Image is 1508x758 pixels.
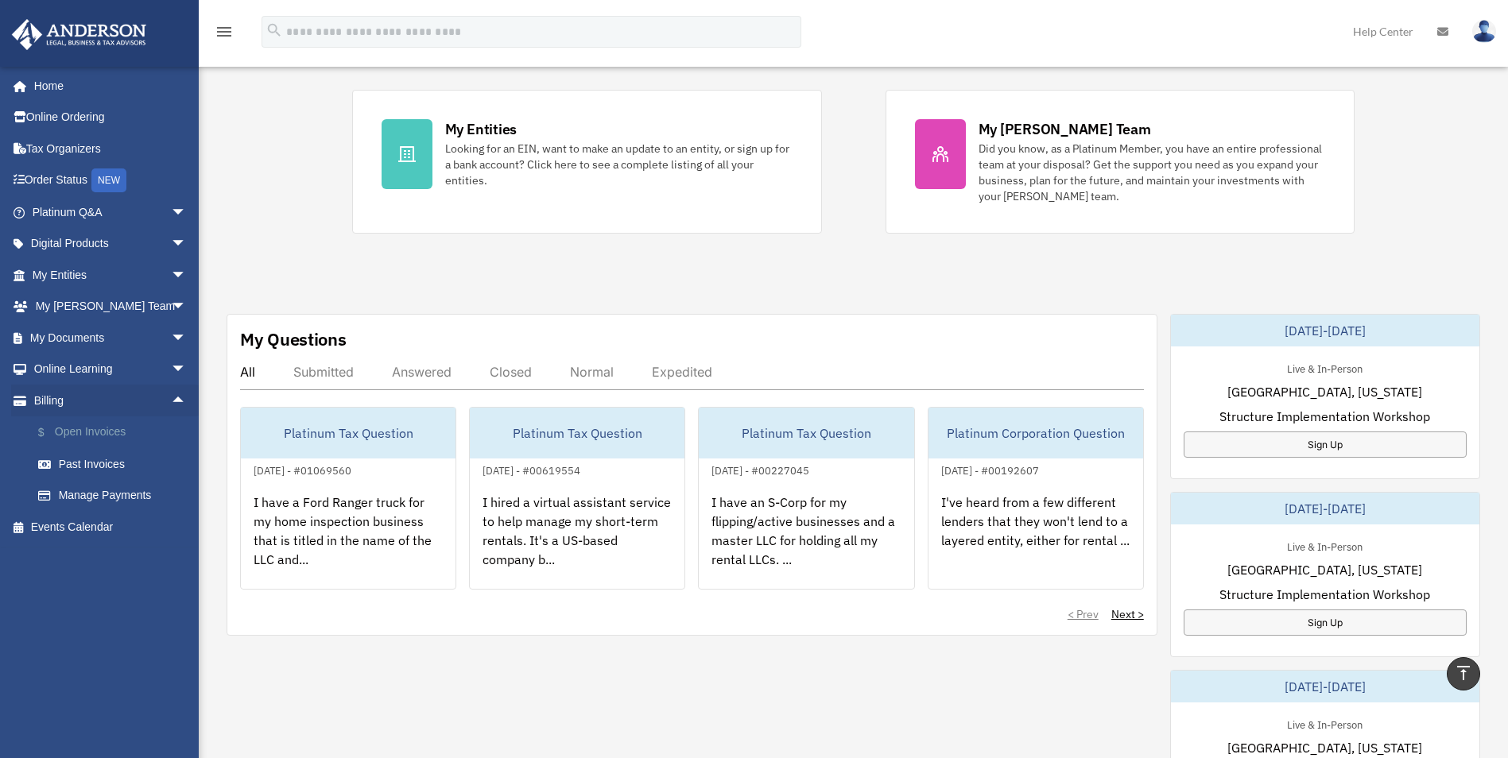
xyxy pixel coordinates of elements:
[241,480,456,604] div: I have a Ford Ranger truck for my home inspection business that is titled in the name of the LLC ...
[171,291,203,323] span: arrow_drop_down
[11,196,211,228] a: Platinum Q&Aarrow_drop_down
[171,322,203,354] span: arrow_drop_down
[1111,606,1144,622] a: Next >
[171,228,203,261] span: arrow_drop_down
[11,70,203,102] a: Home
[979,141,1326,204] div: Did you know, as a Platinum Member, you have an entire professional team at your disposal? Get th...
[293,364,354,380] div: Submitted
[1171,493,1479,524] div: [DATE]-[DATE]
[1274,715,1375,732] div: Live & In-Person
[11,259,211,291] a: My Entitiesarrow_drop_down
[241,461,364,478] div: [DATE] - #01069560
[1219,585,1430,604] span: Structure Implementation Workshop
[1274,537,1375,554] div: Live & In-Person
[1184,609,1467,636] a: Sign Up
[698,407,914,590] a: Platinum Tax Question[DATE] - #00227045I have an S-Corp for my flipping/active businesses and a m...
[470,480,684,604] div: I hired a virtual assistant service to help manage my short-term rentals. It's a US-based company...
[7,19,151,50] img: Anderson Advisors Platinum Portal
[979,119,1151,139] div: My [PERSON_NAME] Team
[171,259,203,292] span: arrow_drop_down
[171,196,203,229] span: arrow_drop_down
[1227,560,1422,579] span: [GEOGRAPHIC_DATA], [US_STATE]
[11,291,211,323] a: My [PERSON_NAME] Teamarrow_drop_down
[392,364,452,380] div: Answered
[928,480,1143,604] div: I've heard from a few different lenders that they won't lend to a layered entity, either for rent...
[699,461,822,478] div: [DATE] - #00227045
[1171,671,1479,702] div: [DATE]-[DATE]
[490,364,532,380] div: Closed
[11,102,211,133] a: Online Ordering
[240,364,255,380] div: All
[445,141,793,188] div: Looking for an EIN, want to make an update to an entity, or sign up for a bank account? Click her...
[171,385,203,417] span: arrow_drop_up
[1447,657,1480,690] a: vertical_align_top
[886,90,1355,234] a: My [PERSON_NAME] Team Did you know, as a Platinum Member, you have an entire professional team at...
[240,327,347,351] div: My Questions
[11,511,211,543] a: Events Calendar
[1274,359,1375,376] div: Live & In-Person
[22,448,211,480] a: Past Invoices
[928,461,1052,478] div: [DATE] - #00192607
[11,322,211,354] a: My Documentsarrow_drop_down
[22,416,211,449] a: $Open Invoices
[241,408,456,458] div: Platinum Tax Question
[171,354,203,386] span: arrow_drop_down
[352,90,822,234] a: My Entities Looking for an EIN, want to make an update to an entity, or sign up for a bank accoun...
[928,408,1143,458] div: Platinum Corporation Question
[570,364,614,380] div: Normal
[699,480,913,604] div: I have an S-Corp for my flipping/active businesses and a master LLC for holding all my rental LLC...
[11,228,211,260] a: Digital Productsarrow_drop_down
[1171,315,1479,346] div: [DATE]-[DATE]
[1219,407,1430,426] span: Structure Implementation Workshop
[22,480,211,512] a: Manage Payments
[699,408,913,458] div: Platinum Tax Question
[11,164,211,197] a: Order StatusNEW
[11,385,211,416] a: Billingarrow_drop_up
[470,408,684,458] div: Platinum Tax Question
[215,22,234,41] i: menu
[240,407,456,590] a: Platinum Tax Question[DATE] - #01069560I have a Ford Ranger truck for my home inspection business...
[652,364,712,380] div: Expedited
[470,461,593,478] div: [DATE] - #00619554
[445,119,517,139] div: My Entities
[928,407,1144,590] a: Platinum Corporation Question[DATE] - #00192607I've heard from a few different lenders that they ...
[91,168,126,192] div: NEW
[469,407,685,590] a: Platinum Tax Question[DATE] - #00619554I hired a virtual assistant service to help manage my shor...
[1227,382,1422,401] span: [GEOGRAPHIC_DATA], [US_STATE]
[266,21,283,39] i: search
[47,423,55,443] span: $
[1184,431,1467,458] a: Sign Up
[11,133,211,164] a: Tax Organizers
[1227,738,1422,757] span: [GEOGRAPHIC_DATA], [US_STATE]
[215,28,234,41] a: menu
[1472,20,1496,43] img: User Pic
[1454,663,1473,683] i: vertical_align_top
[11,354,211,385] a: Online Learningarrow_drop_down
